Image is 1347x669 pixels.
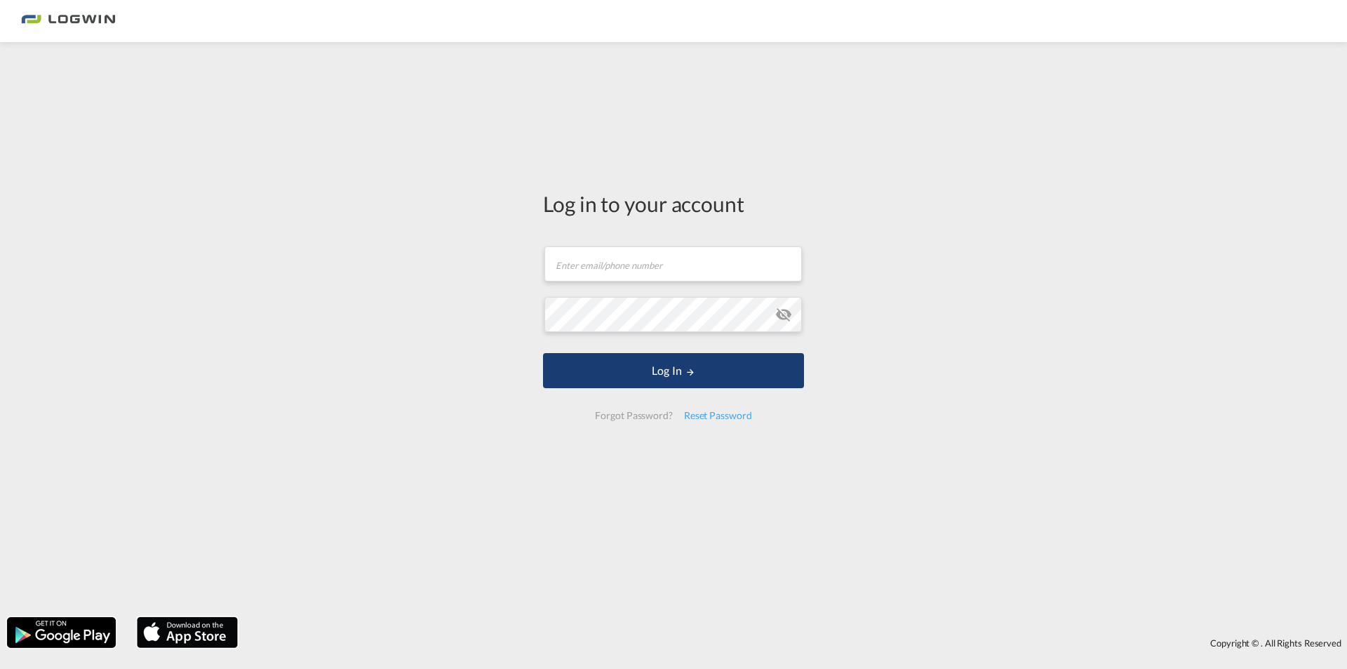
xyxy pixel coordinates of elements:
div: Copyright © . All Rights Reserved [245,631,1347,655]
button: LOGIN [543,353,804,388]
div: Forgot Password? [589,403,678,428]
div: Reset Password [678,403,758,428]
img: apple.png [135,616,239,649]
div: Log in to your account [543,189,804,218]
img: google.png [6,616,117,649]
md-icon: icon-eye-off [775,306,792,323]
input: Enter email/phone number [544,246,802,281]
img: bc73a0e0d8c111efacd525e4c8ad7d32.png [21,6,116,37]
